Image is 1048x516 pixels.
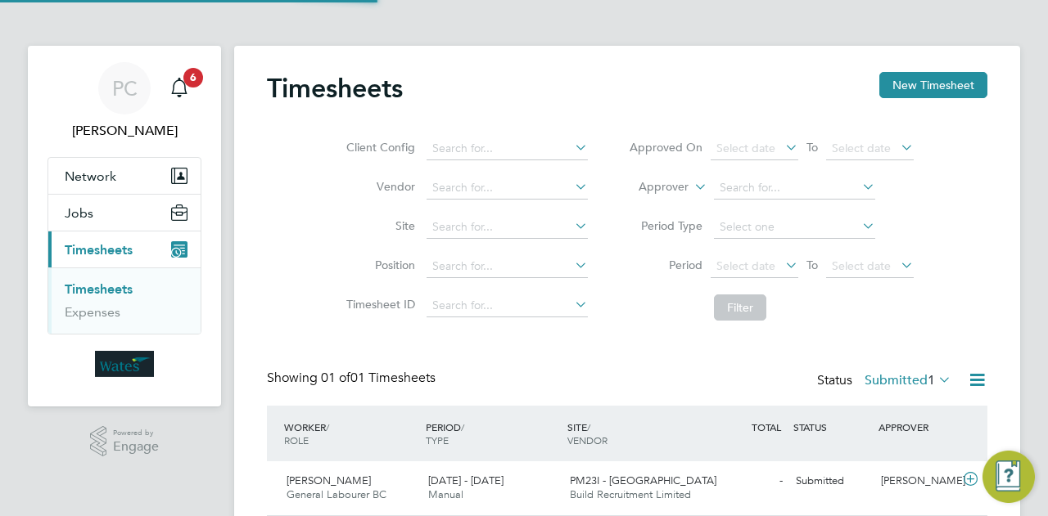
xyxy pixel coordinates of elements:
[629,218,702,233] label: Period Type
[65,205,93,221] span: Jobs
[326,420,329,433] span: /
[321,370,436,386] span: 01 Timesheets
[629,258,702,272] label: Period
[341,218,415,233] label: Site
[287,487,386,501] span: General Labourer BC
[65,281,133,297] a: Timesheets
[615,179,689,195] label: Approver
[428,487,463,501] span: Manual
[47,62,201,141] a: PC[PERSON_NAME]
[879,72,987,98] button: New Timesheet
[47,121,201,141] span: Paul Constable
[427,137,588,160] input: Search for...
[570,487,691,501] span: Build Recruitment Limited
[567,433,608,446] span: VENDOR
[183,68,203,87] span: 6
[817,370,955,393] div: Status
[563,412,705,455] div: SITE
[321,370,350,386] span: 01 of
[865,372,951,388] label: Submitted
[65,168,116,184] span: Network
[65,304,120,320] a: Expenses
[422,412,563,455] div: PERIOD
[65,242,133,258] span: Timesheets
[789,468,874,495] div: Submitted
[48,195,201,231] button: Jobs
[280,412,422,455] div: WORKER
[341,258,415,272] label: Position
[714,216,875,239] input: Select one
[832,258,891,273] span: Select date
[341,140,415,155] label: Client Config
[426,433,449,446] span: TYPE
[113,440,159,454] span: Engage
[163,62,196,114] a: 6
[267,370,439,387] div: Showing
[113,426,159,440] span: Powered by
[704,468,789,495] div: -
[427,255,588,278] input: Search for...
[752,420,781,433] span: TOTAL
[427,177,588,200] input: Search for...
[95,351,154,377] img: wates-logo-retina.png
[47,351,201,377] a: Go to home page
[90,426,160,457] a: Powered byEngage
[789,412,874,442] div: STATUS
[48,231,201,267] button: Timesheets
[48,267,201,334] div: Timesheets
[341,179,415,194] label: Vendor
[802,254,823,276] span: To
[427,216,588,239] input: Search for...
[874,412,960,442] div: APPROVER
[28,46,221,406] nav: Main navigation
[287,473,371,487] span: [PERSON_NAME]
[982,451,1035,503] button: Engage Resource Center
[802,137,823,158] span: To
[341,297,415,312] label: Timesheet ID
[832,141,891,155] span: Select date
[714,177,875,200] input: Search for...
[112,78,138,99] span: PC
[461,420,464,433] span: /
[428,473,504,487] span: [DATE] - [DATE]
[716,258,775,273] span: Select date
[629,140,702,155] label: Approved On
[716,141,775,155] span: Select date
[928,372,935,388] span: 1
[267,72,403,105] h2: Timesheets
[570,473,716,487] span: PM23I - [GEOGRAPHIC_DATA]
[48,158,201,194] button: Network
[427,294,588,317] input: Search for...
[714,294,766,321] button: Filter
[284,433,309,446] span: ROLE
[587,420,590,433] span: /
[874,468,960,495] div: [PERSON_NAME]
